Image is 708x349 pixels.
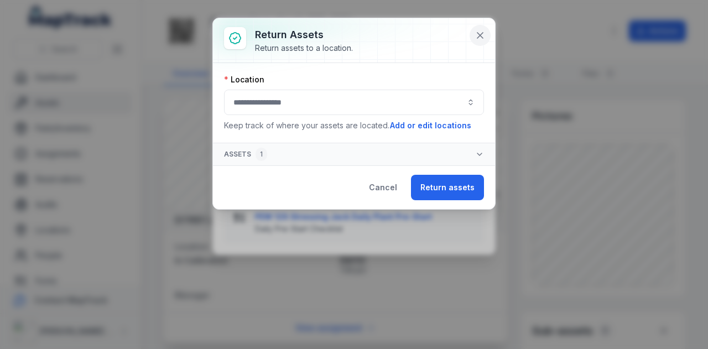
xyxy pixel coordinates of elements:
[255,43,353,54] div: Return assets to a location.
[411,175,484,200] button: Return assets
[224,74,264,85] label: Location
[224,148,267,161] span: Assets
[360,175,407,200] button: Cancel
[224,119,484,132] p: Keep track of where your assets are located.
[213,143,495,165] button: Assets1
[389,119,472,132] button: Add or edit locations
[256,148,267,161] div: 1
[255,27,353,43] h3: Return assets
